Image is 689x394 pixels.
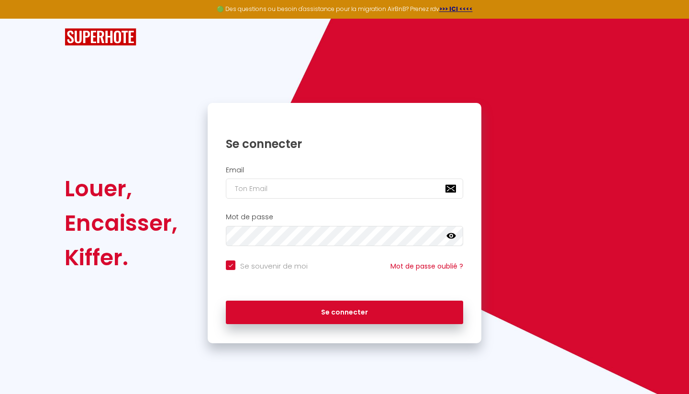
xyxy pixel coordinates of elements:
[439,5,473,13] a: >>> ICI <<<<
[390,261,463,271] a: Mot de passe oublié ?
[226,179,463,199] input: Ton Email
[65,206,178,240] div: Encaisser,
[226,166,463,174] h2: Email
[65,28,136,46] img: SuperHote logo
[65,240,178,275] div: Kiffer.
[65,171,178,206] div: Louer,
[226,136,463,151] h1: Se connecter
[226,213,463,221] h2: Mot de passe
[226,301,463,325] button: Se connecter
